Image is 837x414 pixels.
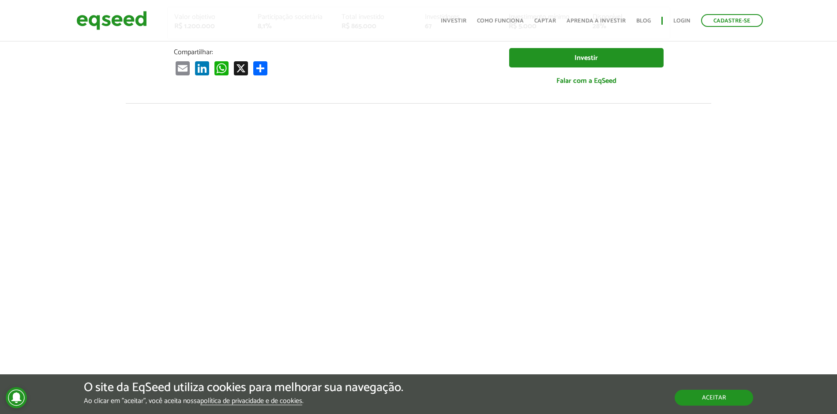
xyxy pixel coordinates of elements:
[509,48,664,68] a: Investir
[675,390,753,406] button: Aceitar
[701,14,763,27] a: Cadastre-se
[636,18,651,24] a: Blog
[174,61,191,75] a: Email
[200,398,302,405] a: política de privacidade e de cookies
[509,72,664,90] a: Falar com a EqSeed
[84,397,403,405] p: Ao clicar em "aceitar", você aceita nossa .
[477,18,524,24] a: Como funciona
[534,18,556,24] a: Captar
[673,18,691,24] a: Login
[193,61,211,75] a: LinkedIn
[567,18,626,24] a: Aprenda a investir
[213,61,230,75] a: WhatsApp
[441,18,466,24] a: Investir
[251,61,269,75] a: Share
[84,381,403,395] h5: O site da EqSeed utiliza cookies para melhorar sua navegação.
[76,9,147,32] img: EqSeed
[232,61,250,75] a: X
[167,121,670,404] iframe: Co.Urban | Oferta disponível
[174,48,496,56] p: Compartilhar:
